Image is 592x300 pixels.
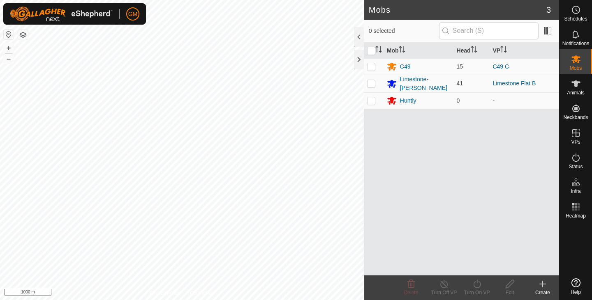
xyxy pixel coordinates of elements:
[456,97,460,104] span: 0
[570,66,582,71] span: Mobs
[399,47,405,54] p-sorticon: Activate to sort
[566,213,586,218] span: Heatmap
[571,189,580,194] span: Infra
[456,63,463,70] span: 15
[400,62,411,71] div: C49
[471,47,477,54] p-sorticon: Activate to sort
[18,30,28,40] button: Map Layers
[500,47,507,54] p-sorticon: Activate to sort
[569,164,583,169] span: Status
[384,43,453,59] th: Mob
[493,80,536,87] a: Limestone Flat B
[489,92,559,109] td: -
[128,10,138,18] span: GM
[400,96,416,105] div: Huntly
[4,43,14,53] button: +
[493,289,526,296] div: Edit
[456,80,463,87] span: 41
[4,54,14,64] button: –
[460,289,493,296] div: Turn On VP
[10,7,113,21] img: Gallagher Logo
[526,289,559,296] div: Create
[375,47,382,54] p-sorticon: Activate to sort
[562,41,589,46] span: Notifications
[563,115,588,120] span: Neckbands
[428,289,460,296] div: Turn Off VP
[149,289,180,297] a: Privacy Policy
[369,5,546,15] h2: Mobs
[571,140,580,144] span: VPs
[493,63,509,70] a: C49 C
[369,27,439,35] span: 0 selected
[190,289,214,297] a: Contact Us
[400,75,450,92] div: Limestone-[PERSON_NAME]
[564,16,587,21] span: Schedules
[571,290,581,295] span: Help
[567,90,585,95] span: Animals
[489,43,559,59] th: VP
[560,275,592,298] a: Help
[4,30,14,39] button: Reset Map
[439,22,539,39] input: Search (S)
[404,290,419,295] span: Delete
[546,4,551,16] span: 3
[453,43,489,59] th: Head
